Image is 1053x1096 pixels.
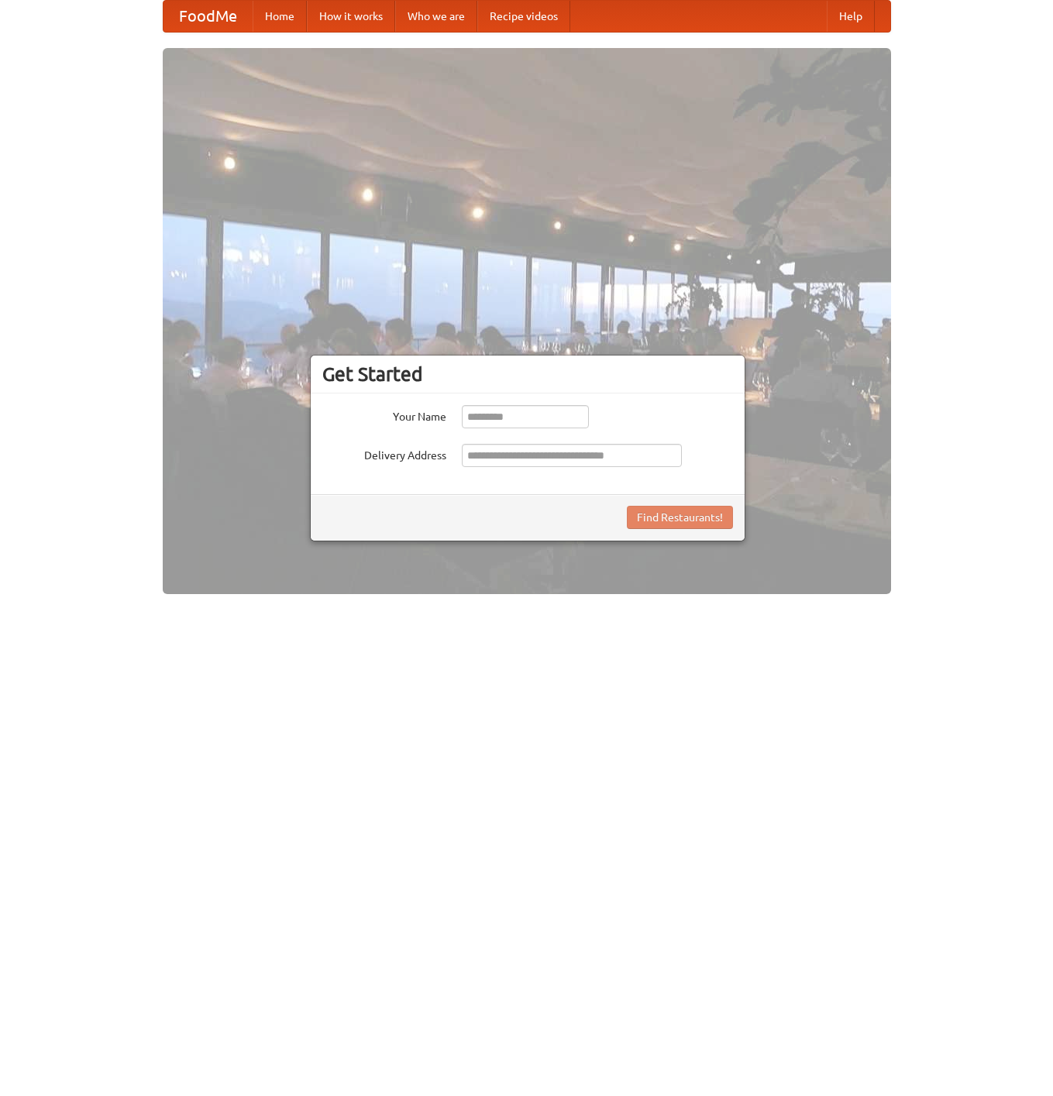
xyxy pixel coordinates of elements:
[827,1,875,32] a: Help
[627,506,733,529] button: Find Restaurants!
[477,1,570,32] a: Recipe videos
[322,362,733,386] h3: Get Started
[395,1,477,32] a: Who we are
[322,405,446,424] label: Your Name
[307,1,395,32] a: How it works
[163,1,253,32] a: FoodMe
[253,1,307,32] a: Home
[322,444,446,463] label: Delivery Address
